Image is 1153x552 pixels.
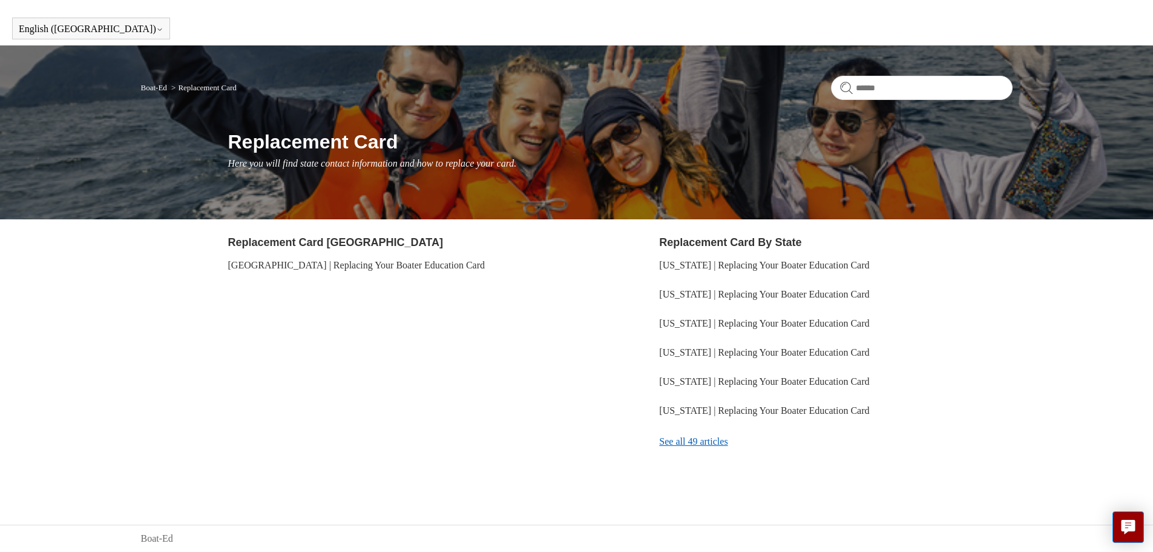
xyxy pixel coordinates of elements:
[228,156,1013,171] p: Here you will find state contact information and how to replace your card.
[659,376,869,387] a: [US_STATE] | Replacing Your Boater Education Card
[659,236,801,248] a: Replacement Card By State
[831,76,1013,100] input: Search
[659,260,869,270] a: [US_STATE] | Replacing Your Boater Education Card
[141,531,173,546] a: Boat-Ed
[19,24,163,35] button: English ([GEOGRAPHIC_DATA])
[659,347,869,357] a: [US_STATE] | Replacing Your Boater Education Card
[659,289,869,299] a: [US_STATE] | Replacing Your Boater Education Card
[659,318,869,328] a: [US_STATE] | Replacing Your Boater Education Card
[141,83,167,92] a: Boat-Ed
[228,127,1013,156] h1: Replacement Card
[228,236,443,248] a: Replacement Card [GEOGRAPHIC_DATA]
[141,83,169,92] li: Boat-Ed
[659,425,1012,458] a: See all 49 articles
[169,83,237,92] li: Replacement Card
[659,405,869,416] a: [US_STATE] | Replacing Your Boater Education Card
[228,260,485,270] a: [GEOGRAPHIC_DATA] | Replacing Your Boater Education Card
[1112,511,1144,543] button: Live chat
